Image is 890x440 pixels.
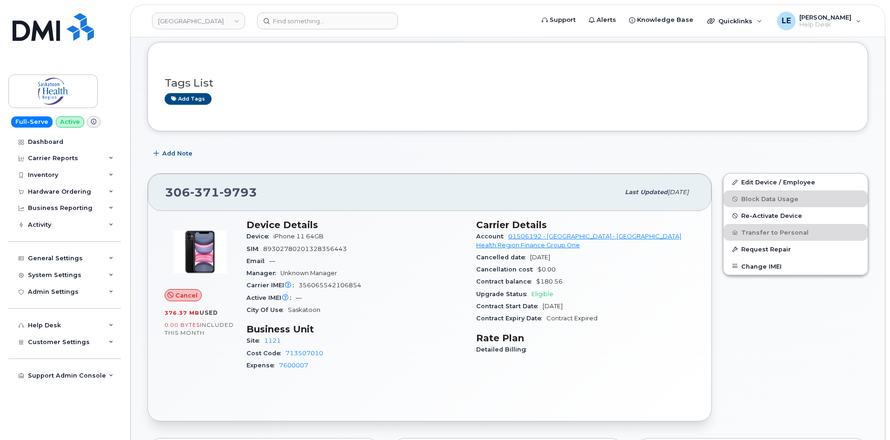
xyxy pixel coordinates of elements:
[476,315,546,322] span: Contract Expiry Date
[782,15,791,27] span: LE
[165,93,212,105] a: Add tags
[476,254,530,261] span: Cancelled date
[543,303,563,310] span: [DATE]
[668,189,689,196] span: [DATE]
[476,219,695,230] h3: Carrier Details
[724,241,868,257] button: Request Repair
[582,11,623,29] a: Alerts
[269,257,275,264] span: —
[263,245,347,252] span: 89302780201328356443
[799,21,851,28] span: Help Desk
[637,15,693,25] span: Knowledge Base
[476,266,538,273] span: Cancellation cost
[476,291,531,298] span: Upgrade Status
[538,266,556,273] span: $0.00
[296,294,302,301] span: —
[280,270,337,277] span: Unknown Manager
[476,278,536,285] span: Contract balance
[701,12,769,30] div: Quicklinks
[246,257,269,264] span: Email
[219,185,257,199] span: 9793
[718,17,752,25] span: Quicklinks
[273,233,324,240] span: iPhone 11 64GB
[530,254,550,261] span: [DATE]
[152,13,245,29] a: Saskatoon Health Region
[724,207,868,224] button: Re-Activate Device
[165,310,199,316] span: 376.37 MB
[190,185,219,199] span: 371
[279,362,308,369] a: 7600007
[246,306,288,313] span: City Of Use
[476,233,681,248] a: 01506192 - [GEOGRAPHIC_DATA] - [GEOGRAPHIC_DATA] Health Region Finance Group One
[724,258,868,275] button: Change IMEI
[799,14,851,21] span: [PERSON_NAME]
[476,233,508,240] span: Account
[246,245,263,252] span: SIM
[165,185,257,199] span: 306
[546,315,598,322] span: Contract Expired
[199,309,218,316] span: used
[172,224,228,280] img: image20231002-4137094-9apcgt.jpeg
[531,291,553,298] span: Eligible
[246,219,465,230] h3: Device Details
[175,291,198,300] span: Cancel
[288,306,320,313] span: Saskatoon
[770,12,868,30] div: Logan Ellison
[147,145,200,162] button: Add Note
[165,77,851,89] h3: Tags List
[536,278,563,285] span: $180.56
[476,346,531,353] span: Detailed Billing
[625,189,668,196] span: Last updated
[264,337,281,344] a: 1121
[550,15,576,25] span: Support
[286,350,323,357] a: 713507010
[724,174,868,190] a: Edit Device / Employee
[741,212,802,219] span: Re-Activate Device
[246,294,296,301] span: Active IMEI
[246,282,299,289] span: Carrier IMEI
[165,322,200,328] span: 0.00 Bytes
[299,282,361,289] span: 356065542106854
[162,149,193,158] span: Add Note
[535,11,582,29] a: Support
[724,224,868,241] button: Transfer to Personal
[246,324,465,335] h3: Business Unit
[724,190,868,207] button: Block Data Usage
[257,13,398,29] input: Find something...
[476,332,695,344] h3: Rate Plan
[246,337,264,344] span: Site
[850,399,883,433] iframe: Messenger Launcher
[246,362,279,369] span: Expense
[597,15,616,25] span: Alerts
[246,270,280,277] span: Manager
[246,233,273,240] span: Device
[623,11,700,29] a: Knowledge Base
[476,303,543,310] span: Contract Start Date
[246,350,286,357] span: Cost Code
